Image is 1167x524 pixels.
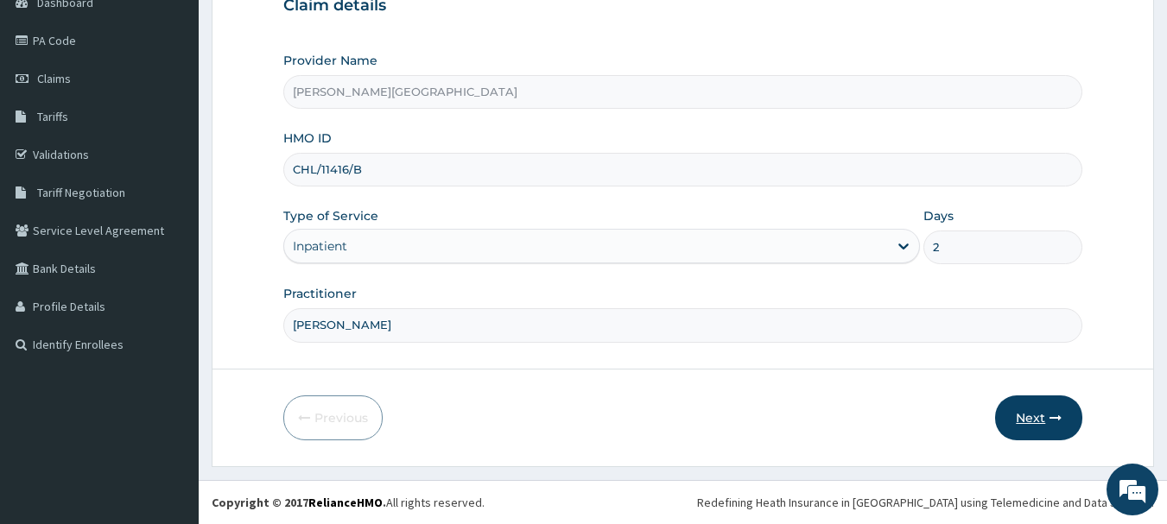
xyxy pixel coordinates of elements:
[308,495,383,510] a: RelianceHMO
[283,285,357,302] label: Practitioner
[283,52,377,69] label: Provider Name
[212,495,386,510] strong: Copyright © 2017 .
[32,86,70,129] img: d_794563401_company_1708531726252_794563401
[90,97,290,119] div: Chat with us now
[9,344,329,405] textarea: Type your message and hit 'Enter'
[283,129,332,147] label: HMO ID
[37,71,71,86] span: Claims
[697,494,1154,511] div: Redefining Heath Insurance in [GEOGRAPHIC_DATA] using Telemedicine and Data Science!
[283,395,383,440] button: Previous
[293,237,347,255] div: Inpatient
[199,480,1167,524] footer: All rights reserved.
[37,109,68,124] span: Tariffs
[283,153,1083,186] input: Enter HMO ID
[37,185,125,200] span: Tariff Negotiation
[995,395,1082,440] button: Next
[923,207,954,224] label: Days
[100,154,238,328] span: We're online!
[283,207,378,224] label: Type of Service
[283,308,1083,342] input: Enter Name
[283,9,325,50] div: Minimize live chat window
